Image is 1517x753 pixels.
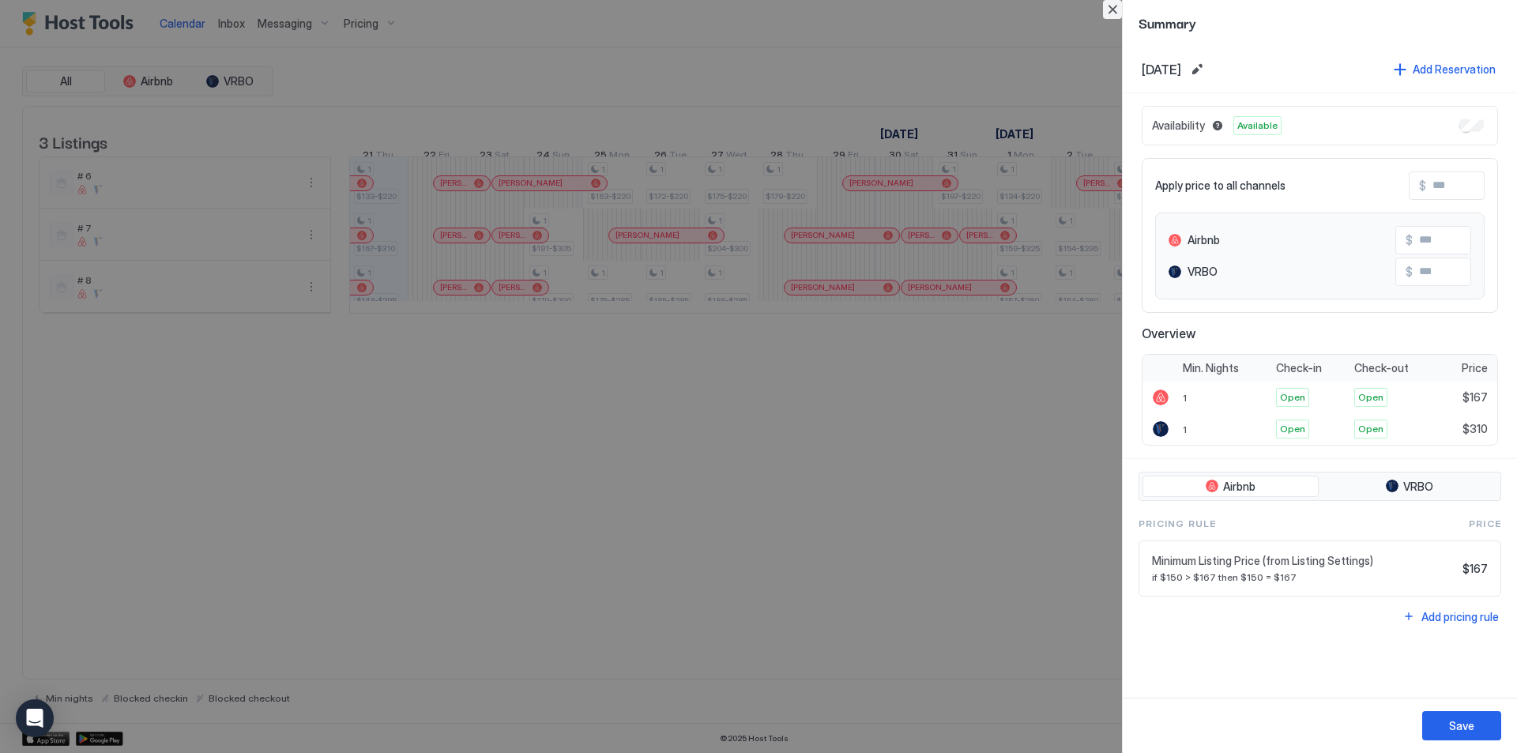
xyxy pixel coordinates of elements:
[1183,424,1187,435] span: 1
[1188,60,1206,79] button: Edit date range
[1322,476,1498,498] button: VRBO
[1406,233,1413,247] span: $
[1422,711,1501,740] button: Save
[1139,13,1501,32] span: Summary
[1237,119,1278,133] span: Available
[1142,62,1181,77] span: [DATE]
[1280,390,1305,405] span: Open
[1400,606,1501,627] button: Add pricing rule
[1462,562,1488,576] span: $167
[1406,265,1413,279] span: $
[1449,717,1474,734] div: Save
[1403,480,1433,494] span: VRBO
[1462,361,1488,375] span: Price
[1354,361,1409,375] span: Check-out
[1152,554,1456,568] span: Minimum Listing Price (from Listing Settings)
[1183,361,1239,375] span: Min. Nights
[1139,517,1216,531] span: Pricing Rule
[1462,422,1488,436] span: $310
[1358,390,1383,405] span: Open
[1155,179,1285,193] span: Apply price to all channels
[1413,61,1496,77] div: Add Reservation
[16,699,54,737] div: Open Intercom Messenger
[1419,179,1426,193] span: $
[1469,517,1501,531] span: Price
[1188,233,1220,247] span: Airbnb
[1462,390,1488,405] span: $167
[1391,58,1498,80] button: Add Reservation
[1183,392,1187,404] span: 1
[1188,265,1218,279] span: VRBO
[1139,472,1501,502] div: tab-group
[1142,326,1498,341] span: Overview
[1208,116,1227,135] button: Blocked dates override all pricing rules and remain unavailable until manually unblocked
[1276,361,1322,375] span: Check-in
[1421,608,1499,625] div: Add pricing rule
[1223,480,1255,494] span: Airbnb
[1142,476,1319,498] button: Airbnb
[1152,571,1456,583] span: if $150 > $167 then $150 = $167
[1280,422,1305,436] span: Open
[1358,422,1383,436] span: Open
[1152,119,1205,133] span: Availability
